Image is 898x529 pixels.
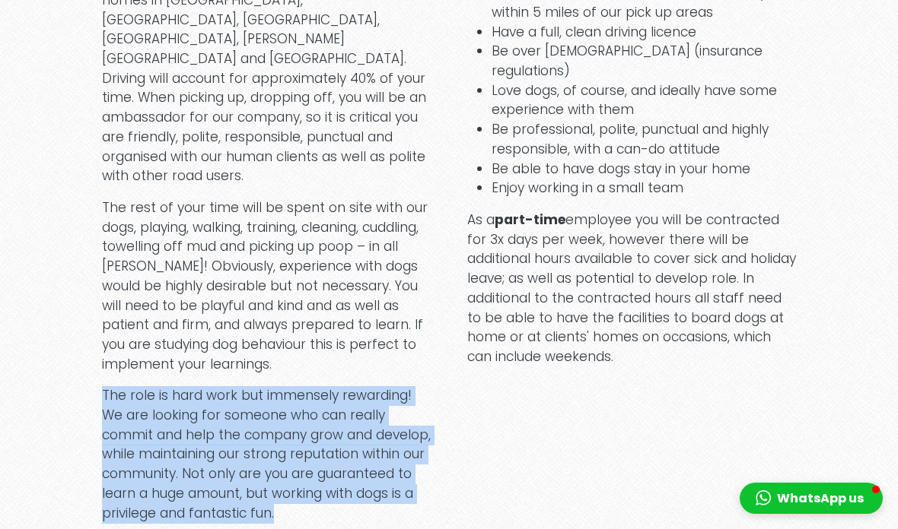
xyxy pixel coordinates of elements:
li: Be able to have dogs stay in your home [492,160,796,179]
strong: part-time [495,211,565,229]
li: Love dogs, of course, and ideally have some experience with them [492,81,796,120]
p: The rest of your time will be spent on site with our dogs, playing, walking, training, cleaning, ... [102,198,431,374]
p: The role is hard work but immensely rewarding! We are looking for someone who can really commit a... [102,386,431,523]
li: Be over [DEMOGRAPHIC_DATA] (insurance regulations) [492,42,796,81]
button: WhatsApp us [740,483,883,514]
li: Have a full, clean driving licence [492,23,796,43]
li: Be professional, polite, punctual and highly responsible, with a can-do attitude [492,120,796,159]
li: Enjoy working in a small team [492,179,796,198]
p: As a employee you will be contracted for 3x days per week, however there will be additional hours... [467,211,796,367]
